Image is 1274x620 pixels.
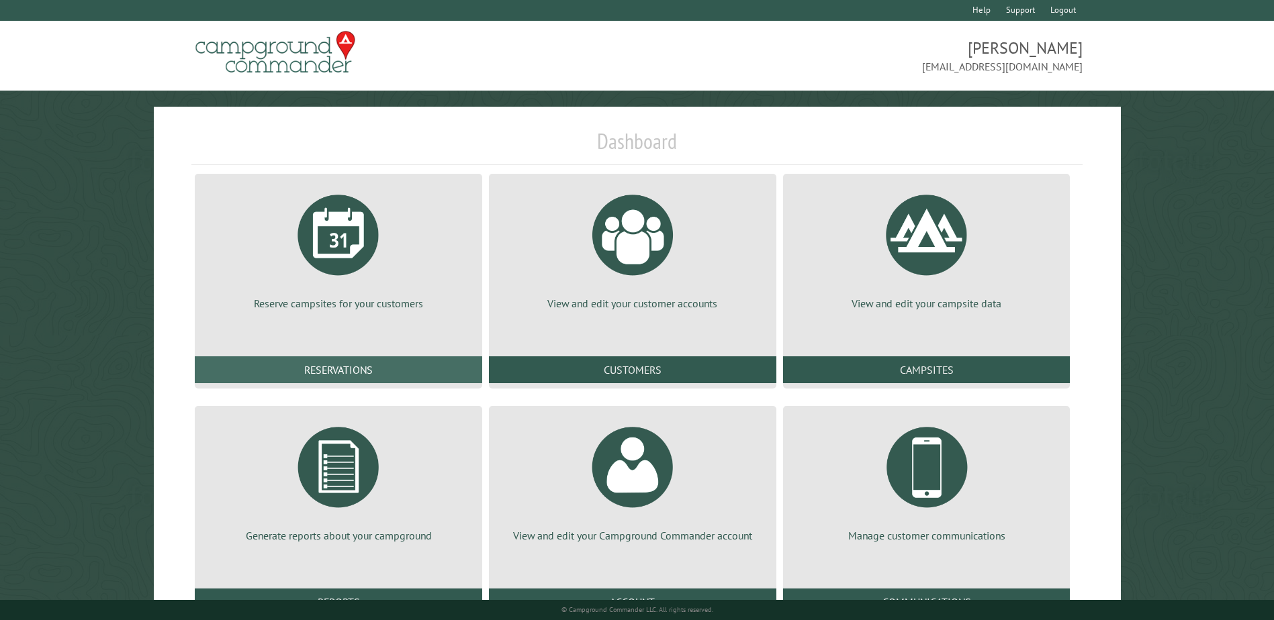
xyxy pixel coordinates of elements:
[505,528,760,543] p: View and edit your Campground Commander account
[211,185,466,311] a: Reserve campsites for your customers
[799,417,1054,543] a: Manage customer communications
[783,588,1071,615] a: Communications
[799,296,1054,311] p: View and edit your campsite data
[489,588,776,615] a: Account
[505,185,760,311] a: View and edit your customer accounts
[195,588,482,615] a: Reports
[191,128,1082,165] h1: Dashboard
[191,26,359,79] img: Campground Commander
[211,417,466,543] a: Generate reports about your campground
[195,356,482,383] a: Reservations
[489,356,776,383] a: Customers
[211,528,466,543] p: Generate reports about your campground
[505,296,760,311] p: View and edit your customer accounts
[211,296,466,311] p: Reserve campsites for your customers
[799,185,1054,311] a: View and edit your campsite data
[637,37,1083,74] span: [PERSON_NAME] [EMAIL_ADDRESS][DOMAIN_NAME]
[799,528,1054,543] p: Manage customer communications
[783,356,1071,383] a: Campsites
[505,417,760,543] a: View and edit your Campground Commander account
[561,605,713,614] small: © Campground Commander LLC. All rights reserved.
